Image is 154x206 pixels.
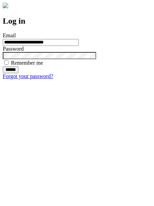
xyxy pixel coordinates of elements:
label: Remember me [11,60,43,66]
a: Forgot your password? [3,73,53,79]
h2: Log in [3,16,151,26]
label: Password [3,46,24,52]
label: Email [3,33,16,38]
img: logo-4e3dc11c47720685a147b03b5a06dd966a58ff35d612b21f08c02c0306f2b779.png [3,3,8,8]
